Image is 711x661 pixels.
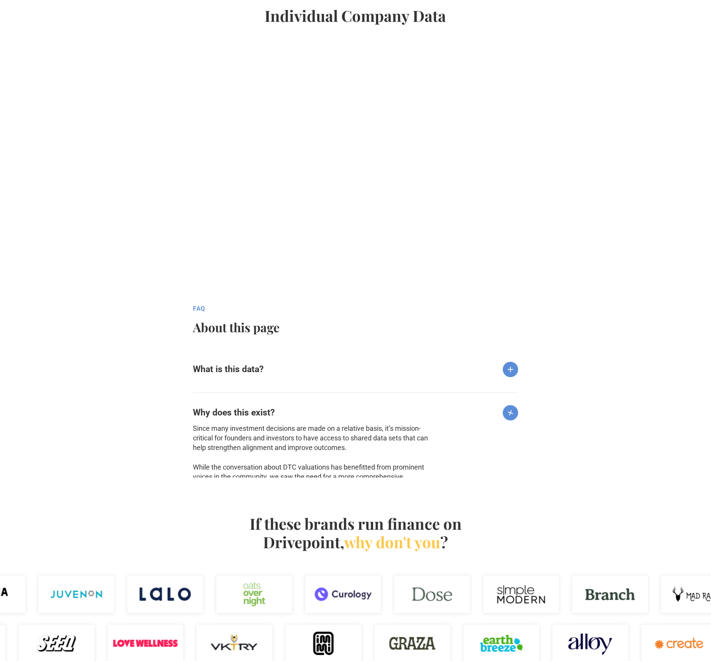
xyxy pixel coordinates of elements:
span: why don't you [344,532,440,552]
h2: About this page [193,320,487,334]
div: fAQ [193,305,487,313]
h6: Why does this exist? [193,407,275,418]
p: Since many investment decisions are made on a relative basis, it’s mission-critical for founders ... [193,424,435,559]
h4: If these brands run finance on Drivepoint, ? [245,514,466,551]
h6: What is this data? [193,364,263,375]
h4: Individual Company Data [151,7,560,37]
